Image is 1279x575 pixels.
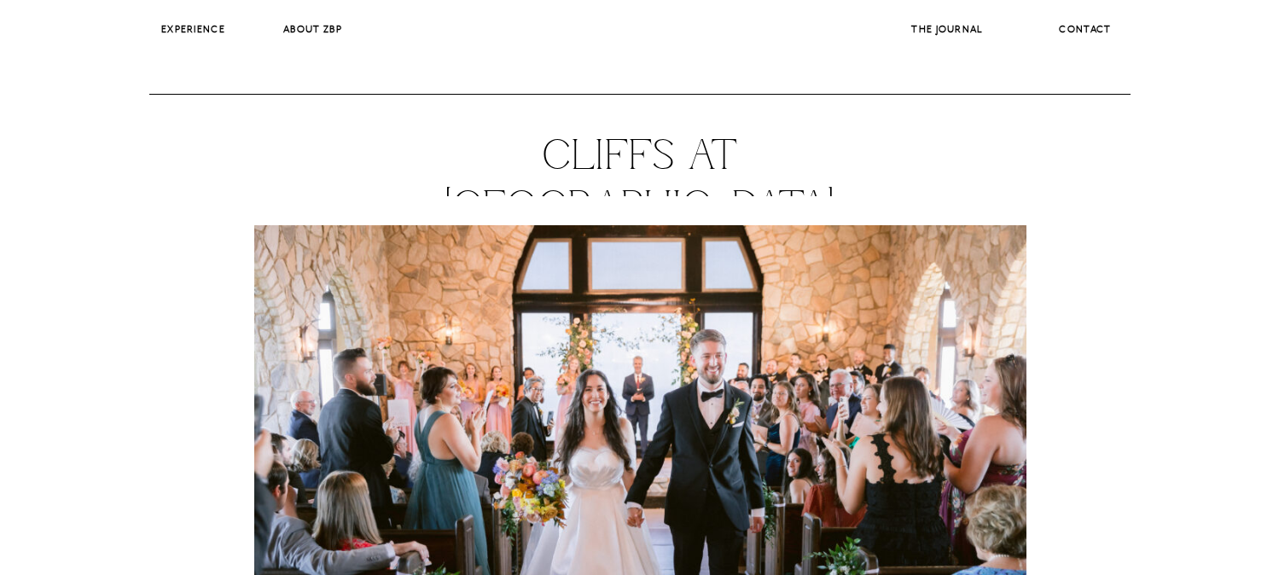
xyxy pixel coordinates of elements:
a: About ZBP [269,21,358,38]
b: Experience [161,23,225,35]
a: Experience [149,21,238,38]
a: CONTACT [1045,21,1126,38]
b: About ZBP [283,23,342,35]
b: The Journal [911,23,982,35]
h1: Cliffs at [GEOGRAPHIC_DATA] [342,132,938,177]
a: The Journal [899,21,996,38]
b: CONTACT [1059,23,1111,35]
